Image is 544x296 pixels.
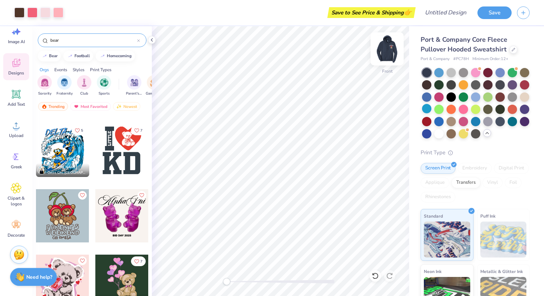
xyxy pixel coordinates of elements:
img: Sorority Image [41,78,49,87]
div: filter for Club [77,75,91,96]
button: Like [137,191,146,200]
span: Delta Chi, [GEOGRAPHIC_DATA][US_STATE] [47,170,86,176]
input: Try "Alpha" [50,37,137,44]
span: Image AI [8,39,25,45]
img: trending.gif [41,104,47,109]
span: Add Text [8,101,25,107]
button: Like [131,256,146,266]
div: Newest [113,102,140,111]
button: Like [72,126,86,135]
div: Trending [38,102,68,111]
img: trend_line.gif [42,54,47,58]
img: Front [373,35,402,63]
div: Print Types [90,67,112,73]
div: filter for Sports [97,75,111,96]
span: Standard [424,212,443,220]
button: filter button [97,75,111,96]
span: Port & Company [421,56,450,62]
button: Like [78,191,87,200]
div: Styles [73,67,85,73]
img: trend_line.gif [100,54,105,58]
span: # PC78H [453,56,469,62]
span: Upload [9,133,23,138]
button: filter button [77,75,91,96]
div: filter for Fraternity [56,75,73,96]
img: Fraternity Image [60,78,68,87]
span: [PERSON_NAME] [47,165,77,170]
div: Transfers [452,177,480,188]
span: Designs [8,70,24,76]
button: football [63,51,93,62]
div: Events [54,67,67,73]
button: filter button [146,75,162,96]
span: Club [80,91,88,96]
span: Decorate [8,232,25,238]
button: bear [38,51,61,62]
div: Digital Print [494,163,529,174]
span: Greek [11,164,22,170]
img: Puff Ink [480,222,527,258]
div: football [74,54,90,58]
div: Save to See Price & Shipping [329,7,414,18]
span: Metallic & Glitter Ink [480,268,523,275]
div: bear [49,54,58,58]
div: Embroidery [458,163,492,174]
button: homecoming [96,51,135,62]
div: filter for Parent's Weekend [126,75,142,96]
span: Sorority [38,91,51,96]
div: Accessibility label [223,278,230,285]
img: most_fav.gif [73,104,79,109]
div: Print Type [421,149,530,157]
div: Vinyl [482,177,503,188]
div: Orgs [40,67,49,73]
span: Neon Ink [424,268,441,275]
img: newest.gif [116,104,122,109]
img: trend_line.gif [67,54,73,58]
img: Game Day Image [150,78,158,87]
button: filter button [37,75,52,96]
span: Game Day [146,91,162,96]
div: homecoming [107,54,132,58]
div: Rhinestones [421,192,455,202]
div: Front [382,68,393,74]
button: filter button [126,75,142,96]
strong: Need help? [26,274,52,281]
span: Puff Ink [480,212,495,220]
img: Standard [424,222,470,258]
button: Like [131,126,146,135]
img: Parent's Weekend Image [130,78,139,87]
span: Clipart & logos [4,195,28,207]
span: Parent's Weekend [126,91,142,96]
span: 7 [140,260,142,263]
span: Sports [99,91,110,96]
button: Save [477,6,512,19]
img: Sports Image [100,78,108,87]
div: Screen Print [421,163,455,174]
img: Club Image [80,78,88,87]
button: Like [78,256,87,265]
span: Fraternity [56,91,73,96]
div: filter for Sorority [37,75,52,96]
span: Minimum Order: 12 + [472,56,508,62]
button: filter button [56,75,73,96]
span: 👉 [404,8,412,17]
span: 5 [81,129,83,132]
div: Most Favorited [70,102,111,111]
div: filter for Game Day [146,75,162,96]
input: Untitled Design [419,5,472,20]
span: Port & Company Core Fleece Pullover Hooded Sweatshirt [421,35,507,54]
div: Foil [505,177,522,188]
span: 7 [140,129,142,132]
div: Applique [421,177,449,188]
